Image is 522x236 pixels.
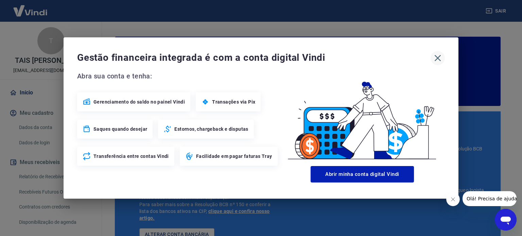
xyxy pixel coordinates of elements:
iframe: Fechar mensagem [446,193,460,206]
iframe: Botão para abrir a janela de mensagens [495,209,517,231]
span: Olá! Precisa de ajuda? [4,5,57,10]
span: Transações via Pix [212,98,255,105]
button: Abrir minha conta digital Vindi [311,166,414,182]
span: Gerenciamento do saldo no painel Vindi [93,98,185,105]
span: Abra sua conta e tenha: [77,71,280,81]
span: Saques quando desejar [93,126,147,132]
span: Facilidade em pagar faturas Tray [196,153,272,160]
span: Transferência entre contas Vindi [93,153,169,160]
img: Good Billing [280,71,445,163]
iframe: Mensagem da empresa [463,191,517,206]
span: Estornos, chargeback e disputas [174,126,248,132]
span: Gestão financeira integrada é com a conta digital Vindi [77,51,431,65]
